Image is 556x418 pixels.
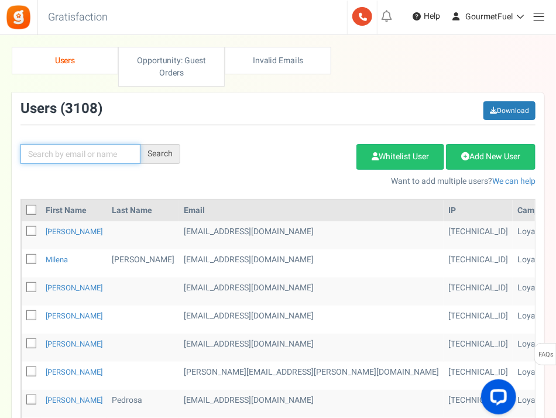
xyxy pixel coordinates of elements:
[492,175,536,187] a: We can help
[46,395,102,406] a: [PERSON_NAME]
[35,6,121,29] h3: Gratisfaction
[444,221,513,249] td: [TECHNICAL_ID]
[444,277,513,306] td: [TECHNICAL_ID]
[118,47,225,87] a: Opportunity: Guest Orders
[46,366,102,378] a: [PERSON_NAME]
[12,47,118,74] a: Users
[444,249,513,277] td: [TECHNICAL_ID]
[107,390,179,418] td: Pedrosa
[198,176,536,187] p: Want to add multiple users?
[46,226,102,237] a: [PERSON_NAME]
[20,101,102,117] h3: Users ( )
[179,277,444,306] td: [EMAIL_ADDRESS][DOMAIN_NAME]
[444,306,513,334] td: [TECHNICAL_ID]
[483,101,536,120] a: Download
[408,7,445,26] a: Help
[179,362,444,390] td: [PERSON_NAME][EMAIL_ADDRESS][PERSON_NAME][DOMAIN_NAME]
[107,200,179,221] th: Last Name
[356,144,444,170] a: Whitelist User
[46,338,102,350] a: [PERSON_NAME]
[107,249,179,277] td: [PERSON_NAME]
[179,334,444,362] td: [EMAIL_ADDRESS][DOMAIN_NAME]
[446,144,536,170] a: Add New User
[538,344,554,366] span: FAQs
[41,200,107,221] th: First Name
[179,249,444,277] td: [EMAIL_ADDRESS][DOMAIN_NAME]
[421,11,440,22] span: Help
[179,306,444,334] td: [EMAIL_ADDRESS][DOMAIN_NAME]
[465,11,513,23] span: GourmetFuel
[5,4,32,30] img: Gratisfaction
[140,144,180,164] div: Search
[179,200,444,221] th: Email
[444,200,513,221] th: IP
[225,47,331,74] a: Invalid Emails
[179,390,444,418] td: [EMAIL_ADDRESS][DOMAIN_NAME]
[20,144,140,164] input: Search by email or name
[444,362,513,390] td: [TECHNICAL_ID]
[46,254,68,265] a: Milena
[46,282,102,293] a: [PERSON_NAME]
[46,310,102,321] a: [PERSON_NAME]
[527,5,550,28] a: Menu
[179,221,444,249] td: [EMAIL_ADDRESS][DOMAIN_NAME]
[444,390,513,418] td: [TECHNICAL_ID]
[444,334,513,362] td: [TECHNICAL_ID]
[65,98,98,119] span: 3108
